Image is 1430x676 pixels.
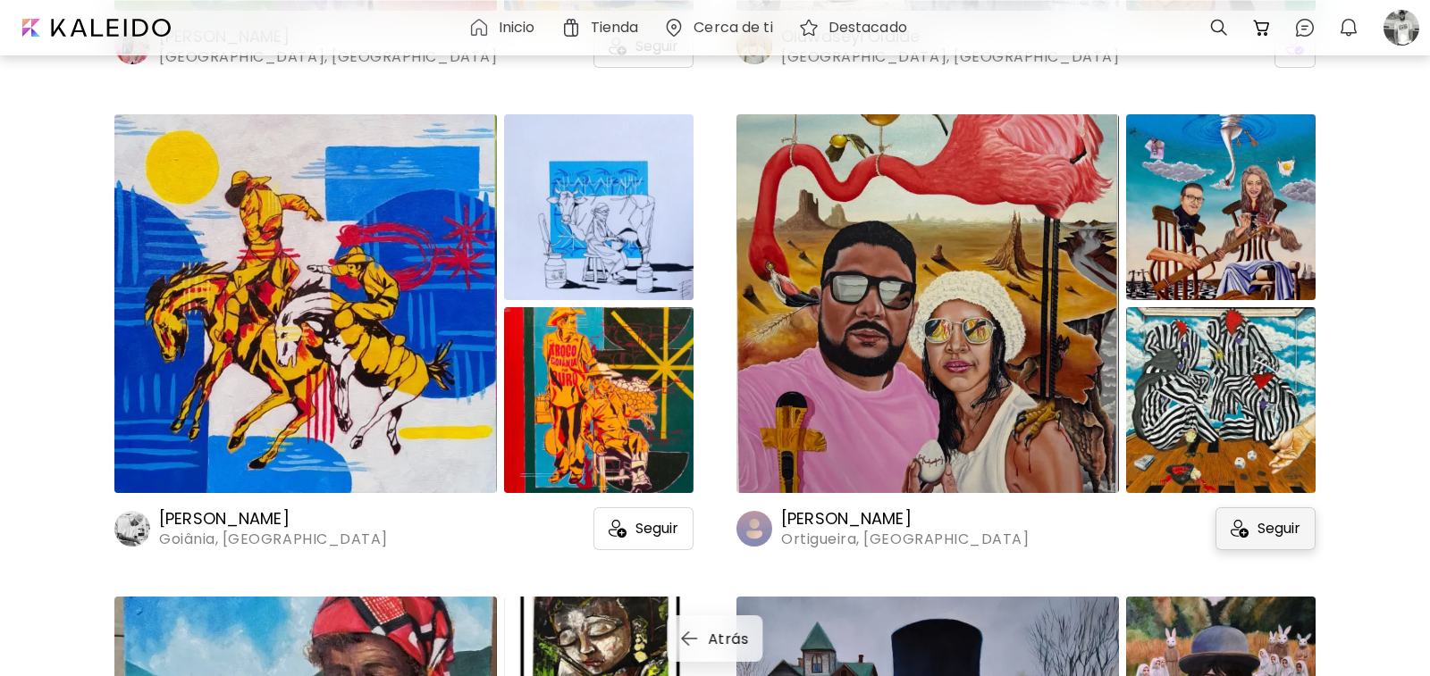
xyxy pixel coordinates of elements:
img: chatIcon [1294,17,1316,38]
a: Cerca de ti [663,17,779,38]
div: Seguir [1215,507,1316,550]
a: Inicio [468,17,543,38]
span: [GEOGRAPHIC_DATA], [GEOGRAPHIC_DATA] [781,47,1119,67]
img: https://cdn.kaleido.art/CDN/Artwork/174296/Thumbnail/large.webp?updated=773105 [114,114,497,493]
button: back-arrowAtrás [667,615,762,662]
img: bellIcon [1338,17,1359,38]
h6: [PERSON_NAME] [159,508,388,530]
h6: [PERSON_NAME] [781,508,1029,530]
span: [GEOGRAPHIC_DATA], [GEOGRAPHIC_DATA] [159,47,497,67]
a: Tienda [560,17,646,38]
span: Seguir [1258,520,1300,538]
img: https://cdn.kaleido.art/CDN/Artwork/175074/Thumbnail/medium.webp?updated=776358 [504,307,694,493]
img: https://cdn.kaleido.art/CDN/Artwork/173129/Thumbnail/medium.webp?updated=768118 [1126,307,1316,493]
span: Ortigueira, [GEOGRAPHIC_DATA] [781,530,1029,549]
span: Atrás [685,630,748,648]
img: https://cdn.kaleido.art/CDN/Artwork/173408/Thumbnail/medium.webp?updated=769212 [1126,114,1316,300]
a: https://cdn.kaleido.art/CDN/Artwork/174296/Thumbnail/large.webp?updated=773105https://cdn.kaleido... [114,111,694,550]
a: back-arrowAtrás [667,627,762,647]
h6: Tienda [591,21,639,35]
div: Seguir [593,507,694,550]
span: Seguir [635,520,678,538]
img: cart [1251,17,1273,38]
h6: Destacado [829,21,907,35]
img: icon [1231,520,1249,538]
h6: Cerca de ti [694,21,772,35]
img: back-arrow [681,631,697,646]
img: https://cdn.kaleido.art/CDN/Artwork/173295/Thumbnail/medium.webp?updated=768733 [504,114,694,300]
button: bellIcon [1333,13,1364,43]
h6: Inicio [499,21,535,35]
a: https://cdn.kaleido.art/CDN/Artwork/173407/Thumbnail/large.webp?updated=769208https://cdn.kaleido... [736,111,1316,550]
img: icon [609,520,627,538]
span: Goiânia, [GEOGRAPHIC_DATA] [159,530,388,549]
img: https://cdn.kaleido.art/CDN/Artwork/173407/Thumbnail/large.webp?updated=769208 [736,114,1119,493]
a: Destacado [798,17,914,38]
